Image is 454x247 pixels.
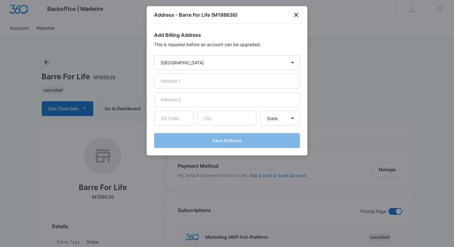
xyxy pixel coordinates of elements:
h2: Add Billing Address [154,31,300,39]
p: This is required before an account can be upgraded. [154,41,300,48]
input: City [197,111,257,126]
input: Address 2 [154,92,300,107]
input: Address 1 [154,74,300,89]
button: close [292,11,300,19]
input: Zip Code [154,111,194,126]
h1: Address - Barre For Life (M188638) [154,11,238,19]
